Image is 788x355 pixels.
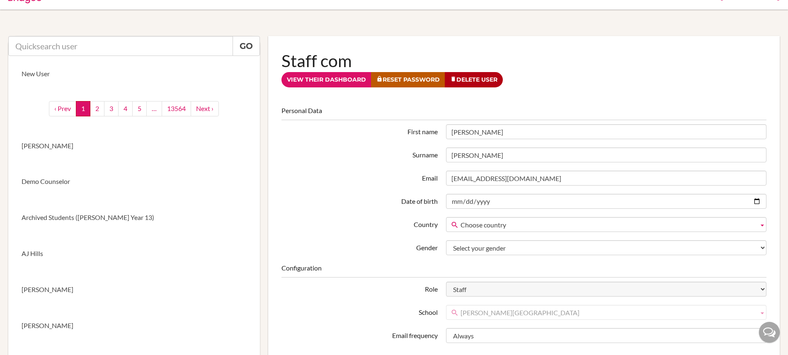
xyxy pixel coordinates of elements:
[277,305,442,317] label: School
[8,56,260,92] a: New User
[19,6,36,13] span: Help
[118,101,133,116] a: 4
[8,236,260,272] a: AJ Hills
[277,124,442,137] label: First name
[90,101,104,116] a: 2
[162,101,191,116] a: 13564
[8,128,260,164] a: [PERSON_NAME]
[277,171,442,183] label: Email
[132,101,147,116] a: 5
[104,101,119,116] a: 3
[281,106,766,120] legend: Personal Data
[461,217,755,232] span: Choose country
[281,49,766,72] h1: Staff com
[461,305,755,320] span: [PERSON_NAME][GEOGRAPHIC_DATA]
[371,72,445,87] a: Reset Password
[277,147,442,160] label: Surname
[277,240,442,253] label: Gender
[281,72,371,87] a: View their dashboard
[49,101,76,116] a: ‹ Prev
[191,101,219,116] a: next
[277,217,442,229] label: Country
[8,308,260,344] a: [PERSON_NAME]
[8,272,260,308] a: [PERSON_NAME]
[233,36,260,56] a: Go
[76,101,90,116] a: 1
[277,194,442,206] label: Date of birth
[277,282,442,294] label: Role
[8,200,260,236] a: Archived Students ([PERSON_NAME] Year 13)
[445,72,503,87] a: Delete User
[277,328,442,341] label: Email frequency
[146,101,162,116] a: …
[8,164,260,200] a: Demo Counselor
[8,36,233,56] input: Quicksearch user
[281,263,766,278] legend: Configuration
